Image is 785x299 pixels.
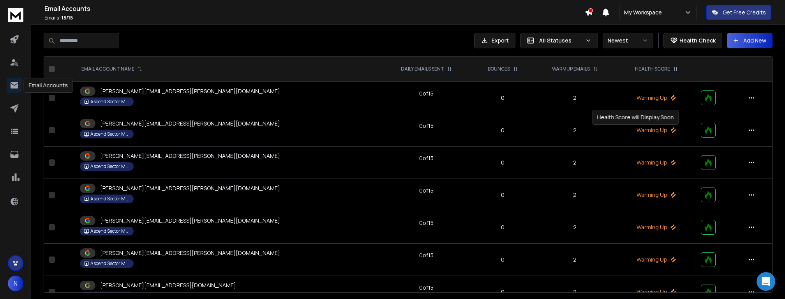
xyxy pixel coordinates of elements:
p: Warming Up [621,256,692,264]
button: Health Check [663,33,722,48]
div: Health Score will Display Soon [592,110,679,125]
p: Ascend Sector Marketing [90,196,129,202]
p: Warming Up [621,126,692,134]
p: Warming Up [621,191,692,199]
button: Add New [727,33,773,48]
button: N [8,276,23,291]
p: BOUNCES [488,66,510,72]
img: logo [8,8,23,22]
p: Ascend Sector Marketing [90,163,129,170]
p: 0 [477,223,529,231]
p: 0 [477,159,529,166]
p: Ascend Sector Marketing [90,228,129,234]
p: [PERSON_NAME][EMAIL_ADDRESS][PERSON_NAME][DOMAIN_NAME] [100,217,280,225]
p: WARMUP EMAILS [552,66,590,72]
p: HEALTH SCORE [635,66,670,72]
div: EMAIL ACCOUNT NAME [81,66,142,72]
div: 0 of 15 [419,90,434,97]
button: Get Free Credits [706,5,771,20]
p: [PERSON_NAME][EMAIL_ADDRESS][PERSON_NAME][DOMAIN_NAME] [100,184,280,192]
p: [PERSON_NAME][EMAIL_ADDRESS][PERSON_NAME][DOMAIN_NAME] [100,120,280,127]
p: [PERSON_NAME][EMAIL_ADDRESS][PERSON_NAME][DOMAIN_NAME] [100,249,280,257]
button: Export [474,33,515,48]
div: 0 of 15 [419,219,434,227]
p: 0 [477,288,529,296]
div: 0 of 15 [419,154,434,162]
div: 0 of 15 [419,122,434,130]
p: 0 [477,126,529,134]
p: Warming Up [621,223,692,231]
p: [PERSON_NAME][EMAIL_ADDRESS][DOMAIN_NAME] [100,281,236,289]
p: All Statuses [539,37,582,44]
p: Warming Up [621,94,692,102]
div: 0 of 15 [419,187,434,195]
p: [PERSON_NAME][EMAIL_ADDRESS][PERSON_NAME][DOMAIN_NAME] [100,152,280,160]
p: Ascend Sector Marketing [90,131,129,137]
p: Ascend Sector Marketing [90,260,129,267]
div: Email Accounts [24,78,73,93]
p: Emails : [44,15,585,21]
button: Newest [603,33,653,48]
td: 2 [533,244,616,276]
div: Open Intercom Messenger [757,272,775,291]
td: 2 [533,114,616,147]
td: 2 [533,211,616,244]
div: 0 of 15 [419,284,434,292]
h1: Email Accounts [44,4,585,13]
p: 0 [477,94,529,102]
p: DAILY EMAILS SENT [401,66,444,72]
p: Warming Up [621,159,692,166]
td: 2 [533,179,616,211]
td: 2 [533,147,616,179]
p: 0 [477,191,529,199]
div: 0 of 15 [419,251,434,259]
p: 0 [477,256,529,264]
p: [PERSON_NAME][EMAIL_ADDRESS][PERSON_NAME][DOMAIN_NAME] [100,87,280,95]
p: Get Free Credits [723,9,766,16]
p: My Workspace [624,9,665,16]
p: Health Check [679,37,716,44]
span: 15 / 15 [62,14,73,21]
td: 2 [533,82,616,114]
p: Ascend Sector Marketing [90,99,129,105]
p: Warming Up [621,288,692,296]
